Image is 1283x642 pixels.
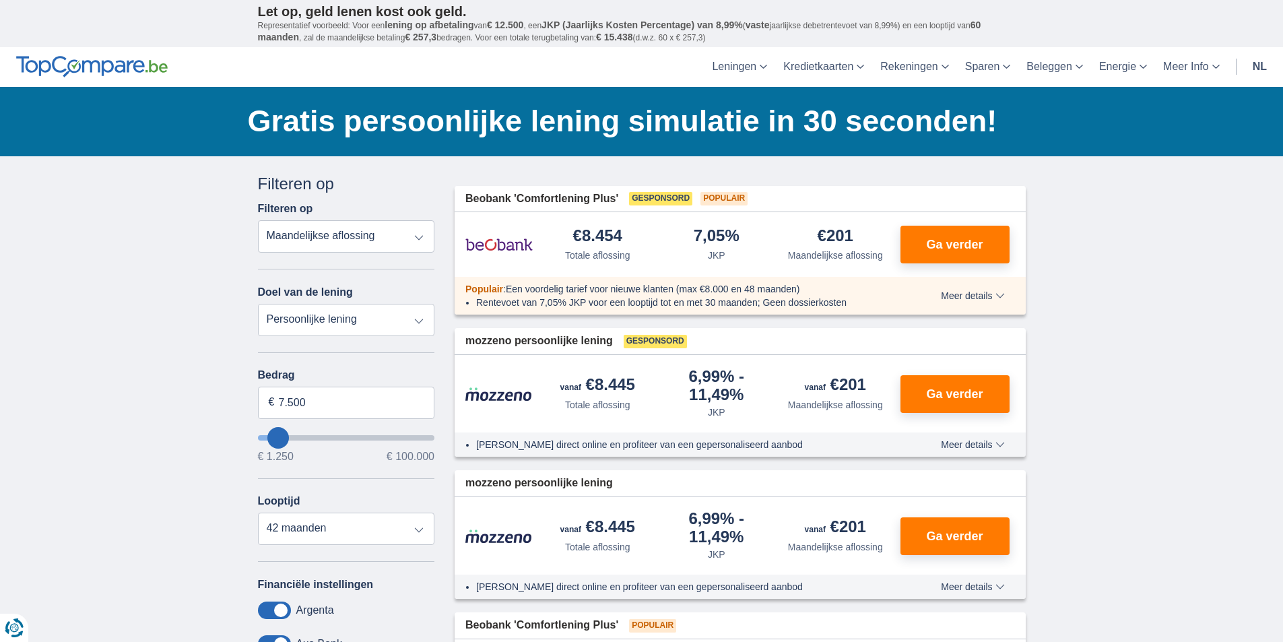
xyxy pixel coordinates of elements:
[926,388,983,400] span: Ga verder
[1245,47,1275,87] a: nl
[596,32,633,42] span: € 15.438
[805,519,866,538] div: €201
[704,47,775,87] a: Leningen
[788,398,883,412] div: Maandelijkse aflossing
[931,439,1014,450] button: Meer details
[1018,47,1091,87] a: Beleggen
[818,228,853,246] div: €201
[931,581,1014,592] button: Meer details
[258,203,313,215] label: Filteren op
[941,440,1004,449] span: Meer details
[624,335,687,348] span: Gesponsord
[900,226,1010,263] button: Ga verder
[258,20,981,42] span: 60 maanden
[941,582,1004,591] span: Meer details
[1155,47,1228,87] a: Meer Info
[541,20,743,30] span: JKP (Jaarlijks Kosten Percentage) van 8,99%
[573,228,622,246] div: €8.454
[708,249,725,262] div: JKP
[258,579,374,591] label: Financiële instellingen
[405,32,436,42] span: € 257,3
[788,249,883,262] div: Maandelijkse aflossing
[487,20,524,30] span: € 12.500
[248,100,1026,142] h1: Gratis persoonlijke lening simulatie in 30 seconden!
[957,47,1019,87] a: Sparen
[387,451,434,462] span: € 100.000
[258,369,435,381] label: Bedrag
[16,56,168,77] img: TopCompare
[560,377,635,395] div: €8.445
[560,519,635,538] div: €8.445
[455,282,902,296] div: :
[694,228,739,246] div: 7,05%
[258,435,435,441] input: wantToBorrow
[506,284,800,294] span: Een voordelig tarief voor nieuwe klanten (max €8.000 en 48 maanden)
[926,238,983,251] span: Ga verder
[258,3,1026,20] p: Let op, geld lenen kost ook geld.
[476,580,892,593] li: [PERSON_NAME] direct online en profiteer van een gepersonaliseerd aanbod
[269,395,275,410] span: €
[931,290,1014,301] button: Meer details
[663,368,771,403] div: 6,99%
[465,191,618,207] span: Beobank 'Comfortlening Plus'
[258,286,353,298] label: Doel van de lening
[296,604,334,616] label: Argenta
[258,451,294,462] span: € 1.250
[465,228,533,261] img: product.pl.alt Beobank
[465,284,503,294] span: Populair
[629,619,676,633] span: Populair
[465,387,533,402] img: product.pl.alt Mozzeno
[258,172,435,195] div: Filteren op
[258,20,1026,44] p: Representatief voorbeeld: Voor een van , een ( jaarlijkse debetrentevoet van 8,99%) en een loopti...
[465,333,613,349] span: mozzeno persoonlijke lening
[708,406,725,419] div: JKP
[788,540,883,554] div: Maandelijkse aflossing
[941,291,1004,300] span: Meer details
[872,47,956,87] a: Rekeningen
[476,438,892,451] li: [PERSON_NAME] direct online en profiteer van een gepersonaliseerd aanbod
[900,375,1010,413] button: Ga verder
[258,495,300,507] label: Looptijd
[629,192,692,205] span: Gesponsord
[900,517,1010,555] button: Ga verder
[476,296,892,309] li: Rentevoet van 7,05% JKP voor een looptijd tot en met 30 maanden; Geen dossierkosten
[746,20,770,30] span: vaste
[565,249,630,262] div: Totale aflossing
[805,377,866,395] div: €201
[385,20,473,30] span: lening op afbetaling
[663,511,771,545] div: 6,99%
[1091,47,1155,87] a: Energie
[565,540,630,554] div: Totale aflossing
[465,618,618,633] span: Beobank 'Comfortlening Plus'
[700,192,748,205] span: Populair
[465,529,533,544] img: product.pl.alt Mozzeno
[775,47,872,87] a: Kredietkaarten
[565,398,630,412] div: Totale aflossing
[708,548,725,561] div: JKP
[465,476,613,491] span: mozzeno persoonlijke lening
[926,530,983,542] span: Ga verder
